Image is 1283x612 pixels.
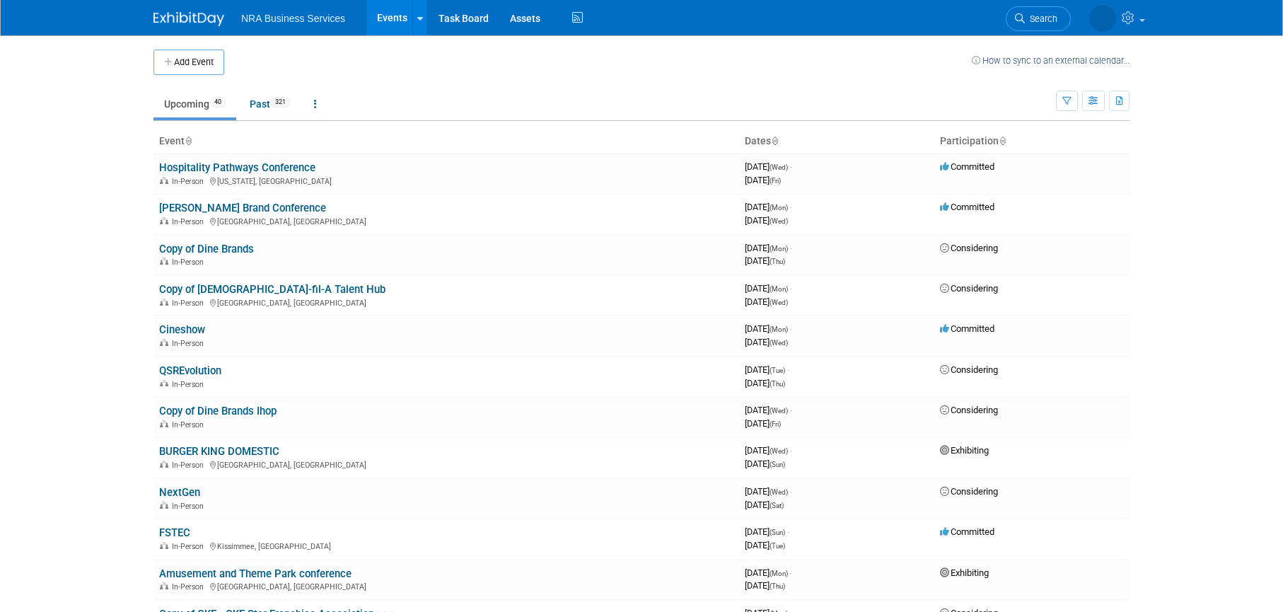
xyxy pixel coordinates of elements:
[770,204,788,212] span: (Mon)
[1025,13,1057,24] span: Search
[745,405,792,415] span: [DATE]
[790,283,792,294] span: -
[159,567,352,580] a: Amusement and Theme Park conference
[159,445,279,458] a: BURGER KING DOMESTIC
[172,380,208,389] span: In-Person
[159,526,190,539] a: FSTEC
[159,458,733,470] div: [GEOGRAPHIC_DATA], [GEOGRAPHIC_DATA]
[172,299,208,308] span: In-Person
[160,217,168,224] img: In-Person Event
[770,325,788,333] span: (Mon)
[172,461,208,470] span: In-Person
[940,161,994,172] span: Committed
[770,217,788,225] span: (Wed)
[770,447,788,455] span: (Wed)
[239,91,301,117] a: Past321
[745,378,785,388] span: [DATE]
[770,258,785,265] span: (Thu)
[159,580,733,591] div: [GEOGRAPHIC_DATA], [GEOGRAPHIC_DATA]
[160,420,168,427] img: In-Person Event
[972,55,1130,66] a: How to sync to an external calendar...
[790,405,792,415] span: -
[745,255,785,266] span: [DATE]
[160,461,168,468] img: In-Person Event
[159,283,385,296] a: Copy of [DEMOGRAPHIC_DATA]-fil-A Talent Hub
[172,582,208,591] span: In-Person
[940,364,998,375] span: Considering
[770,163,788,171] span: (Wed)
[940,202,994,212] span: Committed
[790,486,792,497] span: -
[153,91,236,117] a: Upcoming40
[770,582,785,590] span: (Thu)
[940,526,994,537] span: Committed
[159,175,733,186] div: [US_STATE], [GEOGRAPHIC_DATA]
[745,243,792,253] span: [DATE]
[745,337,788,347] span: [DATE]
[770,570,788,577] span: (Mon)
[940,445,989,456] span: Exhibiting
[790,202,792,212] span: -
[999,135,1006,146] a: Sort by Participation Type
[934,129,1130,154] th: Participation
[770,339,788,347] span: (Wed)
[745,215,788,226] span: [DATE]
[739,129,934,154] th: Dates
[159,202,326,214] a: [PERSON_NAME] Brand Conference
[770,245,788,253] span: (Mon)
[159,243,254,255] a: Copy of Dine Brands
[940,567,989,578] span: Exhibiting
[160,502,168,509] img: In-Person Event
[770,299,788,306] span: (Wed)
[172,217,208,226] span: In-Person
[790,243,792,253] span: -
[745,323,792,334] span: [DATE]
[159,161,315,174] a: Hospitality Pathways Conference
[160,582,168,589] img: In-Person Event
[770,488,788,496] span: (Wed)
[241,13,345,24] span: NRA Business Services
[745,580,785,591] span: [DATE]
[745,175,781,185] span: [DATE]
[787,526,789,537] span: -
[159,323,205,336] a: Cineshow
[172,177,208,186] span: In-Person
[159,296,733,308] div: [GEOGRAPHIC_DATA], [GEOGRAPHIC_DATA]
[940,283,998,294] span: Considering
[770,366,785,374] span: (Tue)
[172,420,208,429] span: In-Person
[745,161,792,172] span: [DATE]
[745,445,792,456] span: [DATE]
[172,258,208,267] span: In-Person
[159,540,733,551] div: Kissimmee, [GEOGRAPHIC_DATA]
[159,364,221,377] a: QSREvolution
[790,445,792,456] span: -
[172,542,208,551] span: In-Person
[771,135,778,146] a: Sort by Start Date
[745,418,781,429] span: [DATE]
[172,502,208,511] span: In-Person
[770,420,781,428] span: (Fri)
[1089,5,1116,32] img: Sergio Mercado
[160,542,168,549] img: In-Person Event
[770,285,788,293] span: (Mon)
[160,299,168,306] img: In-Person Event
[770,529,785,536] span: (Sun)
[745,567,792,578] span: [DATE]
[745,458,785,469] span: [DATE]
[160,380,168,387] img: In-Person Event
[745,540,785,550] span: [DATE]
[745,526,789,537] span: [DATE]
[271,97,290,108] span: 321
[185,135,192,146] a: Sort by Event Name
[940,405,998,415] span: Considering
[159,215,733,226] div: [GEOGRAPHIC_DATA], [GEOGRAPHIC_DATA]
[787,364,789,375] span: -
[745,283,792,294] span: [DATE]
[210,97,226,108] span: 40
[770,542,785,550] span: (Tue)
[745,500,784,510] span: [DATE]
[160,177,168,184] img: In-Person Event
[940,323,994,334] span: Committed
[745,486,792,497] span: [DATE]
